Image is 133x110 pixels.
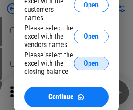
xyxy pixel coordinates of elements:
img: Continue [77,93,85,101]
button: ContinueContinue [24,87,109,107]
button: Open [74,30,109,43]
button: Open [74,57,109,70]
span: Continue [48,93,74,100]
div: Please select the excel with the closing balance [24,51,74,76]
span: Open [84,2,99,9]
span: Open [84,60,99,67]
span: Open [84,33,99,40]
div: Please select the excel with the vendors names [24,24,74,49]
